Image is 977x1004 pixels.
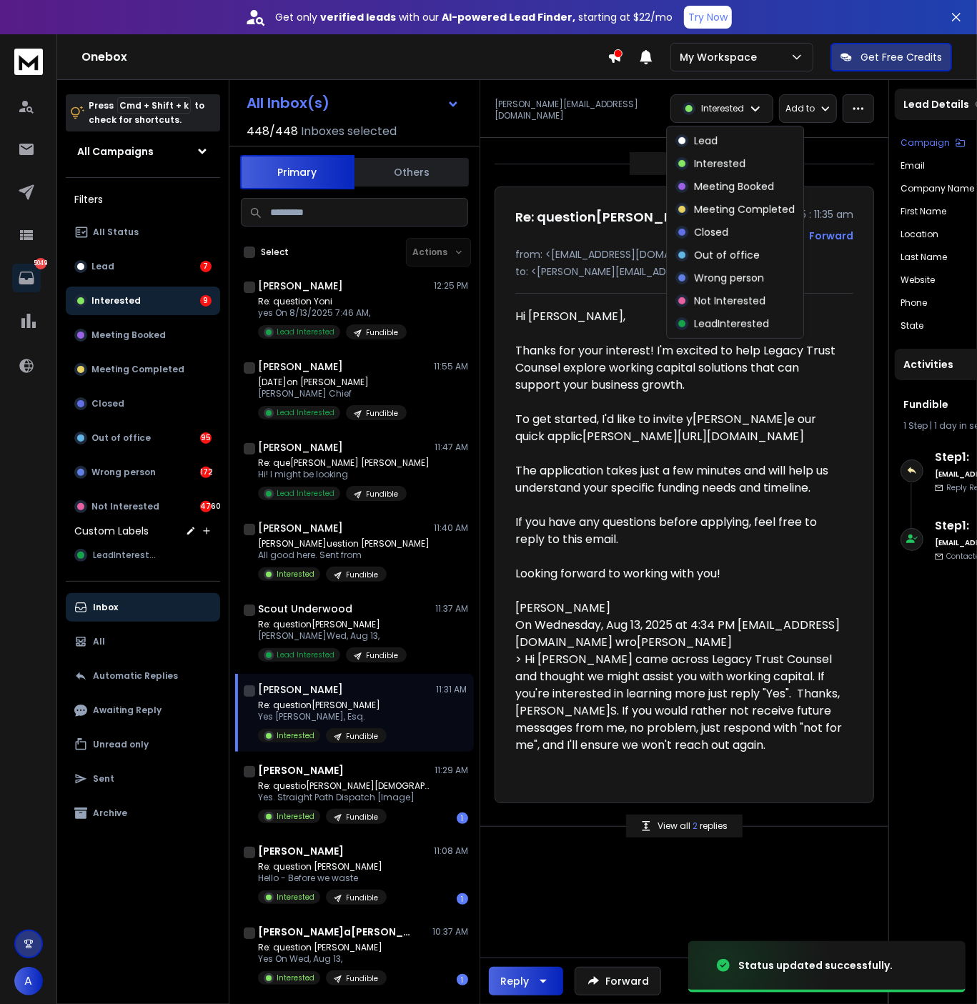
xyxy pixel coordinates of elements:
p: location [901,229,938,240]
p: Fundible [346,812,378,822]
p: Re: question Yoni [258,296,407,307]
p: Interested [277,892,314,903]
p: [DATE]on [PERSON_NAME] [258,377,407,388]
div: 4760 [200,501,212,512]
h1: [PERSON_NAME] [258,521,343,535]
p: Inbox [93,602,118,613]
p: Re: question [PERSON_NAME] [258,861,387,873]
span: 448 / 448 [247,123,298,140]
p: 11:37 AM [435,603,468,615]
p: Meeting Booked [694,179,774,194]
p: Closed [694,225,728,239]
p: Lead Interested [277,650,334,660]
p: First Name [901,206,946,217]
h1: [PERSON_NAME] [258,279,343,293]
p: 11:29 AM [435,765,468,776]
span: LeadInterested [93,550,160,561]
div: 1 [457,812,468,824]
p: Wrong person [91,467,156,478]
span: Cmd + Shift + k [117,97,191,114]
p: 11:55 AM [434,361,468,372]
p: Lead Interested [277,407,334,418]
h1: [PERSON_NAME]a[PERSON_NAME]untean [258,925,415,939]
strong: verified leads [320,10,396,24]
p: Unread only [93,739,149,750]
p: Wrong person [694,271,764,285]
h3: Filters [66,189,220,209]
h1: [PERSON_NAME] [258,682,343,697]
p: Re: questio[PERSON_NAME][DEMOGRAPHIC_DATA] [258,780,430,792]
h1: [PERSON_NAME] [258,440,343,454]
p: Email [901,160,925,172]
div: 95 [200,432,212,444]
p: Lead Interested [277,327,334,337]
div: Reply [500,974,529,988]
p: Lead [694,134,718,148]
strong: AI-powered Lead Finder, [442,10,575,24]
p: yes On 8/13/2025 7:46 AM, [258,307,407,319]
p: Fundible [366,489,398,499]
p: 5049 [35,258,46,269]
p: Re: question [PERSON_NAME] [258,942,387,953]
p: Re: question[PERSON_NAME] [258,619,407,630]
p: Out of office [694,248,760,262]
p: Interested [277,811,314,822]
div: Forward [809,229,853,243]
p: Fundible [346,570,378,580]
p: 10:37 AM [432,926,468,938]
p: 11:47 AM [435,442,468,453]
p: Interested [277,730,314,741]
p: Fundible [346,731,378,742]
p: [PERSON_NAME]uestion [PERSON_NAME] [258,538,430,550]
p: Fundible [346,973,378,984]
p: View all replies [658,820,728,832]
p: Company Name [901,183,974,194]
div: 9 [200,295,212,307]
h1: Re: question[PERSON_NAME] [515,207,708,227]
label: Select [261,247,289,258]
p: Fundible [366,650,398,661]
p: website [901,274,935,286]
p: Get Free Credits [861,50,942,64]
p: Fundible [366,408,398,419]
p: Last Name [901,252,947,263]
p: Lead Interested [277,488,334,499]
p: [PERSON_NAME][EMAIL_ADDRESS][DOMAIN_NAME] [495,99,662,121]
p: Fundible [366,327,398,338]
p: Get only with our starting at $22/mo [275,10,673,24]
span: 2 [693,820,700,832]
p: Meeting Booked [91,329,166,341]
h3: Inboxes selected [301,123,397,140]
h1: [PERSON_NAME] [258,359,343,374]
p: All good here. Sent from [258,550,430,561]
p: Interested [701,103,744,114]
p: Awaiting Reply [93,705,162,716]
div: 172 [200,467,212,478]
div: 1 [457,893,468,905]
p: Not Interested [694,294,765,308]
p: Hello - Before we waste [258,873,387,884]
p: Meeting Completed [91,364,184,375]
p: Add to [785,103,815,114]
p: Phone [901,297,927,309]
h1: All Inbox(s) [247,96,329,110]
p: Interested [277,569,314,580]
img: logo [14,49,43,75]
p: Interested [91,295,141,307]
p: Re: que[PERSON_NAME] [PERSON_NAME] [258,457,430,469]
p: Sent [93,773,114,785]
p: All [93,636,105,647]
p: 11:40 AM [434,522,468,534]
p: Lead Details [903,97,969,111]
div: 7 [200,261,212,272]
p: Yes. Straight Path Dispatch [Image] [258,792,430,803]
p: Automatic Replies [93,670,178,682]
h3: Custom Labels [74,524,149,538]
p: All Status [93,227,139,238]
p: [PERSON_NAME] Chief [258,388,407,399]
p: Interested [277,973,314,983]
p: Lead [91,261,114,272]
p: [PERSON_NAME]Wed, Aug 13, [258,630,407,642]
h1: Onebox [81,49,607,66]
p: 12:25 PM [434,280,468,292]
